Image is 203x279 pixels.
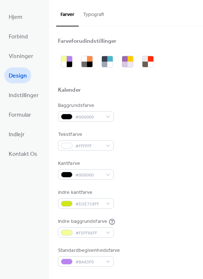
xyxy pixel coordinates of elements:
a: Formular [4,107,36,122]
div: Baggrundsfarve [58,102,112,109]
span: Visninger [9,51,33,62]
a: Design [4,67,31,83]
div: Farveforudindstillinger [58,38,116,45]
span: Indstillinger [9,90,39,101]
span: #D2E719FF [75,200,102,208]
a: Visninger [4,48,38,64]
span: Hjem [9,12,22,23]
span: #BA83F0 [75,258,102,266]
span: #F5FF96FF [75,229,102,237]
span: Forbind [9,31,28,43]
div: Kantfarve [58,160,112,167]
span: #000000 [75,171,102,179]
a: Indlejr [4,126,29,142]
span: #FFFFFF [75,142,102,150]
div: indre kantfarve [58,189,112,196]
div: Standardbegivenhedsfarve [58,247,120,254]
span: Formular [9,109,31,121]
span: Indlejr [9,129,25,141]
span: Design [9,70,27,82]
span: Kontakt Os [9,149,37,160]
div: Indre baggrundsfarve [58,218,107,225]
span: #000000 [75,113,102,121]
div: Kalender [58,87,81,94]
div: Tekstfarve [58,131,112,138]
a: Indstillinger [4,87,43,103]
a: Hjem [4,9,27,25]
a: Forbind [4,28,32,44]
a: Kontakt Os [4,146,42,162]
